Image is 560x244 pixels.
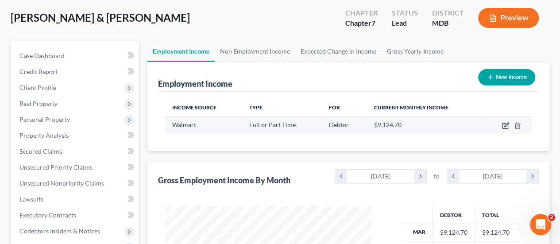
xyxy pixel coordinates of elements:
button: New Income [478,69,535,85]
a: Secured Claims [12,143,139,159]
th: Total [475,206,520,224]
th: Debtor [433,206,475,224]
span: 7 [371,19,375,27]
div: [DATE] [459,170,527,183]
div: MDB [432,18,464,28]
a: Expected Change in Income [295,41,382,62]
span: [PERSON_NAME] & [PERSON_NAME] [11,11,190,24]
span: Walmart [172,121,196,128]
span: Type [249,104,263,111]
button: Preview [478,8,539,28]
span: to [434,172,440,181]
span: Full or Part Time [249,121,296,128]
span: Client Profile [19,84,56,91]
span: Codebtors Insiders & Notices [19,227,100,235]
div: $9,124.70 [440,228,467,237]
a: Unsecured Priority Claims [12,159,139,175]
span: Secured Claims [19,147,62,155]
span: Unsecured Priority Claims [19,163,93,171]
iframe: Intercom live chat [530,214,551,235]
a: Gross Yearly Income [382,41,448,62]
span: Debtor [329,121,349,128]
i: chevron_left [447,170,459,183]
span: Personal Property [19,116,70,123]
a: Non Employment Income [215,41,295,62]
div: Gross Employment Income By Month [158,175,290,186]
div: [DATE] [347,170,415,183]
div: Chapter [345,18,378,28]
a: Employment Income [147,41,215,62]
span: For [329,104,340,111]
div: Lead [392,18,418,28]
span: 2 [548,214,555,221]
div: Employment Income [158,78,232,89]
a: Case Dashboard [12,48,139,64]
div: District [432,8,464,18]
span: Case Dashboard [19,52,65,59]
span: Income Source [172,104,216,111]
a: Unsecured Nonpriority Claims [12,175,139,191]
span: Credit Report [19,68,58,75]
i: chevron_right [414,170,426,183]
td: $9,124.70 [475,224,520,241]
span: $9,124.70 [374,121,402,128]
th: Mar [401,224,433,241]
a: Credit Report [12,64,139,80]
span: Property Analysis [19,132,69,139]
div: Status [392,8,418,18]
a: Property Analysis [12,128,139,143]
span: Lawsuits [19,195,43,203]
span: Unsecured Nonpriority Claims [19,179,104,187]
span: Current Monthly Income [374,104,448,111]
div: Chapter [345,8,378,18]
i: chevron_right [526,170,538,183]
i: chevron_left [335,170,347,183]
a: Executory Contracts [12,207,139,223]
span: Real Property [19,100,58,107]
a: Lawsuits [12,191,139,207]
span: Executory Contracts [19,211,76,219]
